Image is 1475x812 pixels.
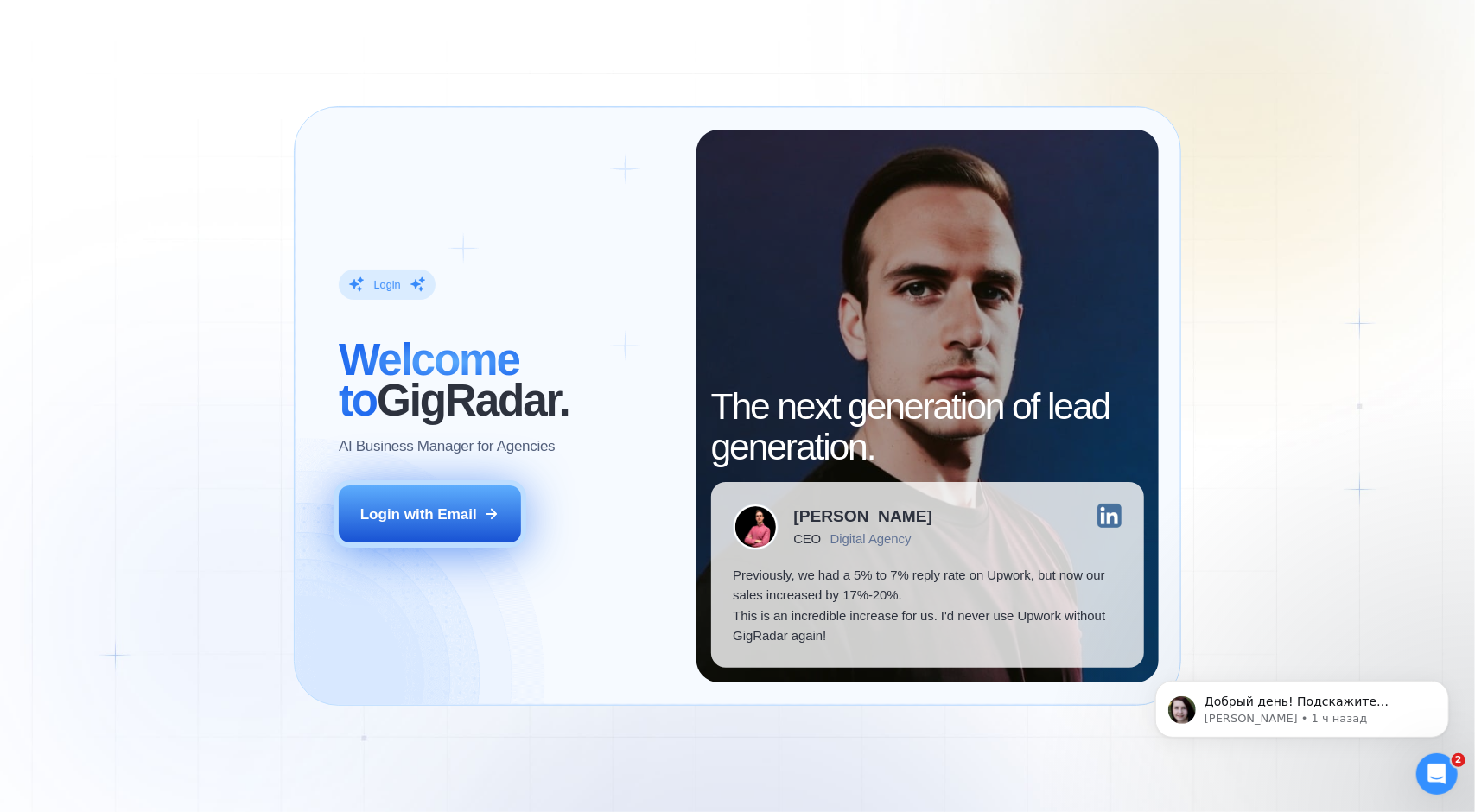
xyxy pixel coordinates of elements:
h2: ‍ GigRadar. [339,340,674,422]
div: Digital Agency [830,531,912,546]
iframe: Intercom notifications сообщение [1129,644,1475,765]
p: AI Business Manager for Agencies [339,436,555,456]
div: [PERSON_NAME] [794,508,933,524]
div: Login [373,277,400,292]
iframe: Intercom live chat [1416,753,1458,795]
button: Login with Email [339,485,521,542]
div: Login with Email [360,504,477,524]
span: 2 [1452,753,1465,767]
span: Welcome to [339,335,519,425]
div: CEO [794,531,821,546]
h2: The next generation of lead generation. [711,386,1144,467]
p: Previously, we had a 5% to 7% reply rate on Upwork, but now our sales increased by 17%-20%. This ... [733,565,1122,646]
